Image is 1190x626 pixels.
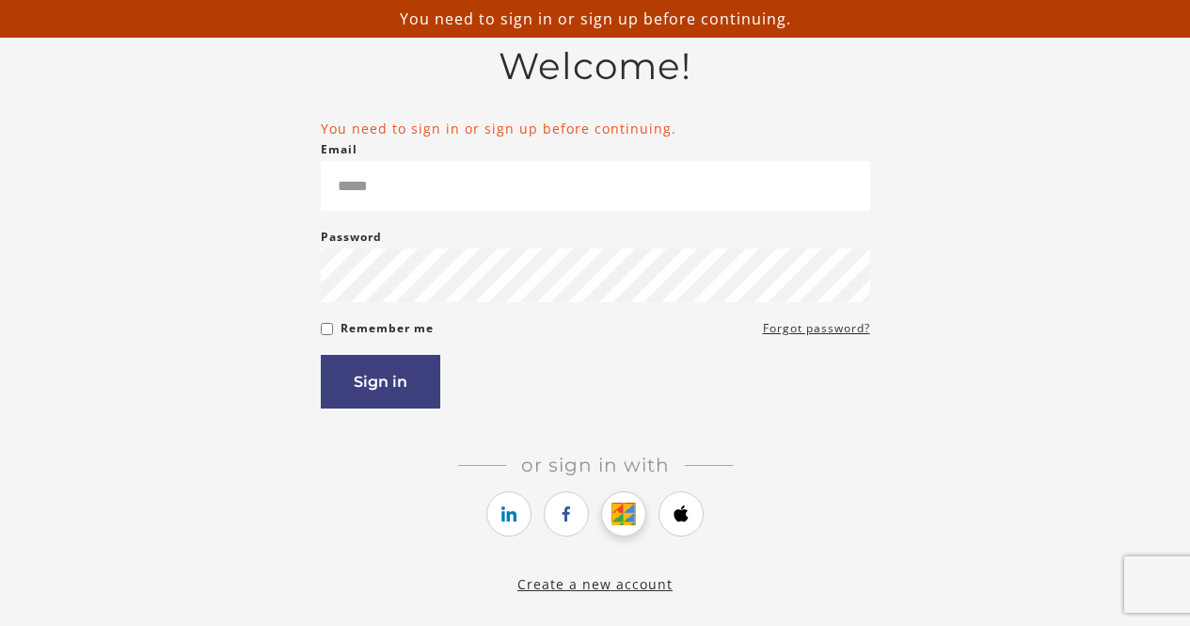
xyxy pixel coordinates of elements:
[321,355,440,409] button: Sign in
[341,317,434,340] label: Remember me
[544,491,589,537] a: https://courses.thinkific.com/users/auth/facebook?ss%5Breferral%5D=&ss%5Buser_return_to%5D=%2Fcou...
[506,454,685,476] span: Or sign in with
[8,8,1182,30] p: You need to sign in or sign up before continuing.
[486,491,532,537] a: https://courses.thinkific.com/users/auth/linkedin?ss%5Breferral%5D=&ss%5Buser_return_to%5D=%2Fcou...
[321,44,870,88] h2: Welcome!
[321,226,382,249] label: Password
[321,138,357,161] label: Email
[321,119,870,138] li: You need to sign in or sign up before continuing.
[601,491,646,537] a: https://courses.thinkific.com/users/auth/google?ss%5Breferral%5D=&ss%5Buser_return_to%5D=%2Fcours...
[658,491,704,537] a: https://courses.thinkific.com/users/auth/apple?ss%5Breferral%5D=&ss%5Buser_return_to%5D=%2Fcourse...
[517,575,673,593] a: Create a new account
[763,317,870,340] a: Forgot password?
